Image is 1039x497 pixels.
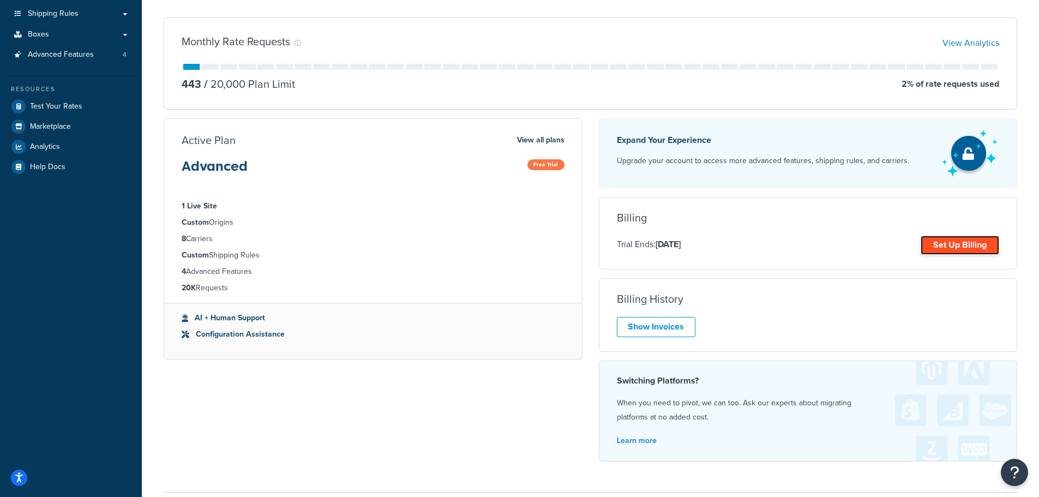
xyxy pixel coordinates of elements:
strong: 4 [182,266,186,277]
p: Expand Your Experience [617,133,909,148]
span: Help Docs [30,163,65,172]
p: When you need to pivot, we can too. Ask our experts about migrating platforms at no added cost. [617,396,1000,424]
h4: Switching Platforms? [617,374,1000,387]
a: Expand Your Experience Upgrade your account to access more advanced features, shipping rules, and... [599,118,1018,188]
p: 20,000 Plan Limit [201,76,295,92]
span: Analytics [30,142,60,152]
strong: [DATE] [656,238,681,250]
a: View all plans [517,133,564,147]
h3: Billing History [617,293,683,305]
a: Advanced Features 4 [8,45,134,65]
span: Advanced Features [28,50,94,59]
li: Origins [182,217,564,229]
a: View Analytics [942,37,999,49]
span: Shipping Rules [28,9,79,19]
li: Configuration Assistance [182,328,564,340]
h3: Monthly Rate Requests [182,35,290,47]
a: Analytics [8,137,134,157]
a: Shipping Rules [8,4,134,24]
strong: Custom [182,217,209,228]
a: Help Docs [8,157,134,177]
strong: Custom [182,249,209,261]
span: Marketplace [30,122,71,131]
strong: 8 [182,233,186,244]
a: Learn more [617,435,657,446]
span: Boxes [28,30,49,39]
li: Advanced Features [8,45,134,65]
li: AI + Human Support [182,312,564,324]
li: Requests [182,282,564,294]
a: Marketplace [8,117,134,136]
a: Test Your Rates [8,97,134,116]
p: 443 [182,76,201,92]
h3: Active Plan [182,134,236,146]
strong: 1 Live Site [182,200,217,212]
p: 2 % of rate requests used [902,76,999,92]
a: Set Up Billing [921,236,999,255]
li: Carriers [182,233,564,245]
span: / [204,76,208,92]
button: Open Resource Center [1001,459,1028,486]
span: Test Your Rates [30,102,82,111]
span: Free Trial [527,159,564,170]
p: Upgrade your account to access more advanced features, shipping rules, and carriers. [617,153,909,169]
p: Trial Ends: [617,237,681,252]
a: Boxes [8,25,134,45]
a: Show Invoices [617,317,695,337]
h3: Billing [617,212,647,224]
div: Resources [8,85,134,94]
li: Advanced Features [182,266,564,278]
h3: Advanced [182,159,248,182]
li: Shipping Rules [182,249,564,261]
span: 4 [123,50,127,59]
strong: 20K [182,282,196,294]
